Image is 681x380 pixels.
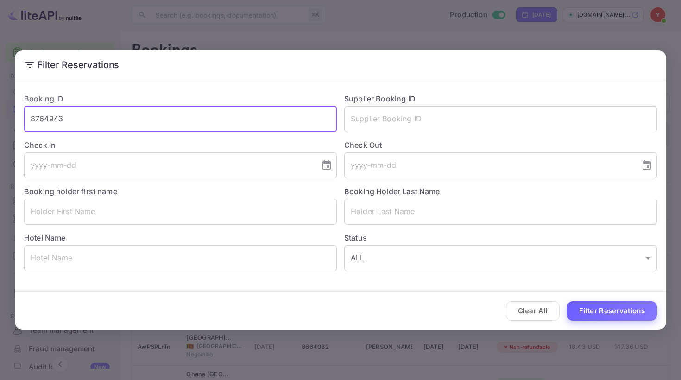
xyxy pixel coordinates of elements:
label: Booking holder first name [24,187,117,196]
label: Hotel Name [24,233,66,242]
button: Choose date [317,156,336,175]
div: ALL [344,245,657,271]
button: Filter Reservations [567,301,657,321]
input: Booking ID [24,106,337,132]
h2: Filter Reservations [15,50,666,80]
input: yyyy-mm-dd [24,152,314,178]
input: Hotel Name [24,245,337,271]
input: Holder First Name [24,199,337,225]
button: Choose date [637,156,656,175]
label: Check Out [344,139,657,151]
label: Booking ID [24,94,64,103]
button: Clear All [506,301,560,321]
input: yyyy-mm-dd [344,152,634,178]
label: Booking Holder Last Name [344,187,440,196]
label: Supplier Booking ID [344,94,416,103]
input: Supplier Booking ID [344,106,657,132]
label: Status [344,232,657,243]
input: Holder Last Name [344,199,657,225]
label: Check In [24,139,337,151]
